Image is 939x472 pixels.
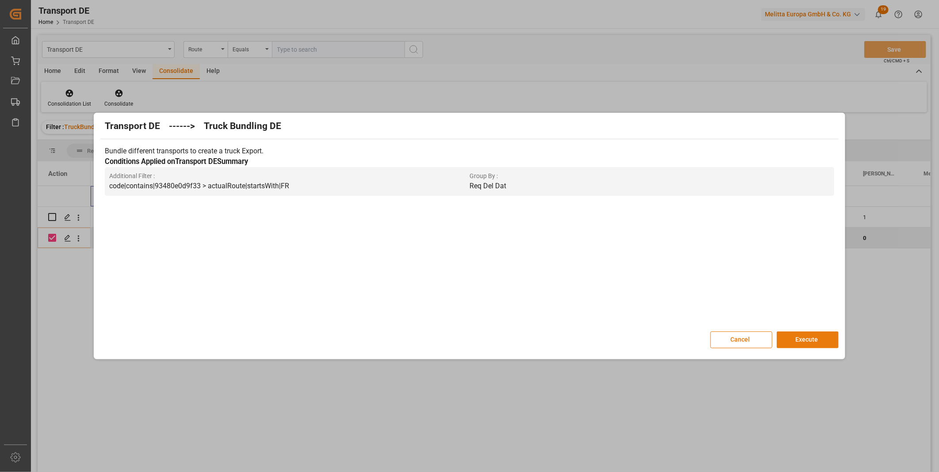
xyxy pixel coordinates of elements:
[169,119,195,133] h2: ------>
[105,146,834,156] p: Bundle different transports to create a truck Export.
[105,119,160,133] h2: Transport DE
[109,171,469,181] span: Additional Filter :
[777,331,839,348] button: Execute
[109,181,469,191] p: code|contains|93480e0d9f33 > actualRoute|startsWith|FR
[204,119,281,133] h2: Truck Bundling DE
[710,331,772,348] button: Cancel
[105,156,834,167] h3: Conditions Applied on Transport DE Summary
[469,181,830,191] p: Req Del Dat
[469,171,830,181] span: Group By :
